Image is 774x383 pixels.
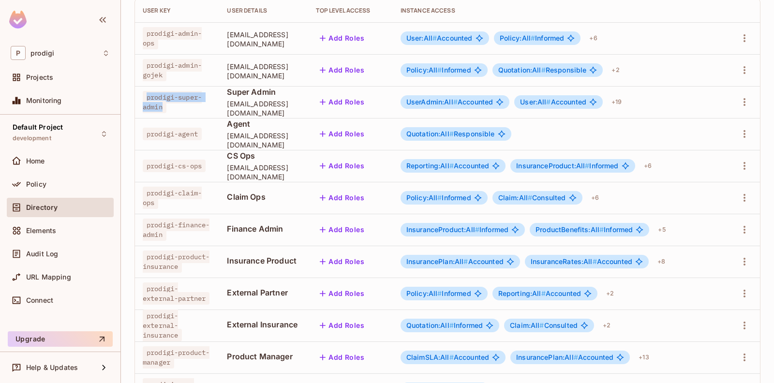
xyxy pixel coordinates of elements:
[406,290,471,297] span: Informed
[654,222,670,237] div: + 5
[227,99,300,118] span: [EMAIL_ADDRESS][DOMAIN_NAME]
[316,190,368,206] button: Add Roles
[520,98,586,106] span: Accounted
[406,321,454,329] span: Quotation:All
[406,66,442,74] span: Policy:All
[406,98,458,106] span: UserAdmin:All
[316,254,368,269] button: Add Roles
[536,226,633,234] span: Informed
[510,321,544,329] span: Claim:All
[316,158,368,174] button: Add Roles
[227,351,300,362] span: Product Manager
[520,98,551,106] span: User:All
[516,162,589,170] span: InsuranceProduct:All
[585,162,589,170] span: #
[531,258,632,265] span: Accounted
[26,157,45,165] span: Home
[406,257,468,265] span: InsurancePlan:All
[316,286,368,301] button: Add Roles
[437,66,442,74] span: #
[516,162,618,170] span: Informed
[449,321,454,329] span: #
[406,34,473,42] span: Accounted
[541,289,546,297] span: #
[463,257,468,265] span: #
[227,191,300,202] span: Claim Ops
[406,289,442,297] span: Policy:All
[406,34,437,42] span: User:All
[635,350,653,365] div: + 13
[531,34,535,42] span: #
[143,27,202,49] span: prodigi-admin-ops
[437,289,442,297] span: #
[475,225,479,234] span: #
[227,62,300,80] span: [EMAIL_ADDRESS][DOMAIN_NAME]
[316,30,368,46] button: Add Roles
[574,353,578,361] span: #
[406,226,508,234] span: Informed
[227,163,300,181] span: [EMAIL_ADDRESS][DOMAIN_NAME]
[227,287,300,298] span: External Partner
[510,322,578,329] span: Consulted
[26,250,58,258] span: Audit Log
[516,353,578,361] span: InsurancePlan:All
[432,34,437,42] span: #
[143,282,209,305] span: prodigi-external-partner
[539,321,544,329] span: #
[406,193,442,202] span: Policy:All
[26,97,62,104] span: Monitoring
[26,180,46,188] span: Policy
[143,7,211,15] div: User Key
[406,225,479,234] span: InsuranceProduct:All
[406,322,483,329] span: Informed
[406,130,495,138] span: Responsible
[26,204,58,211] span: Directory
[599,225,604,234] span: #
[608,94,625,110] div: + 19
[143,91,202,113] span: prodigi-super-admin
[143,160,206,172] span: prodigi-cs-ops
[143,59,202,81] span: prodigi-admin-gojek
[654,254,669,269] div: + 8
[26,364,78,371] span: Help & Updates
[406,354,489,361] span: Accounted
[531,257,597,265] span: InsuranceRates:All
[26,74,53,81] span: Projects
[316,350,368,365] button: Add Roles
[8,331,113,347] button: Upgrade
[585,30,601,46] div: + 6
[541,66,546,74] span: #
[316,222,368,237] button: Add Roles
[227,30,300,48] span: [EMAIL_ADDRESS][DOMAIN_NAME]
[500,34,565,42] span: Informed
[11,46,26,60] span: P
[406,353,454,361] span: ClaimSLA:All
[13,134,51,142] span: development
[227,118,300,129] span: Agent
[599,318,614,333] div: + 2
[449,162,454,170] span: #
[498,289,546,297] span: Reporting:All
[406,258,504,265] span: Accounted
[449,353,454,361] span: #
[498,66,587,74] span: Responsible
[30,49,54,57] span: Workspace: prodigi
[316,318,368,333] button: Add Roles
[406,194,471,202] span: Informed
[546,98,551,106] span: #
[143,309,182,341] span: prodigi-external-insurance
[536,225,604,234] span: ProductBenefits:All
[316,126,368,142] button: Add Roles
[143,128,202,140] span: prodigi-agent
[406,162,489,170] span: Accounted
[143,250,209,273] span: prodigi-product-insurance
[602,286,618,301] div: + 2
[498,193,533,202] span: Claim:All
[528,193,532,202] span: #
[406,98,493,106] span: Accounted
[640,158,655,174] div: + 6
[227,150,300,161] span: CS Ops
[26,296,53,304] span: Connect
[316,7,385,15] div: Top Level Access
[449,130,454,138] span: #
